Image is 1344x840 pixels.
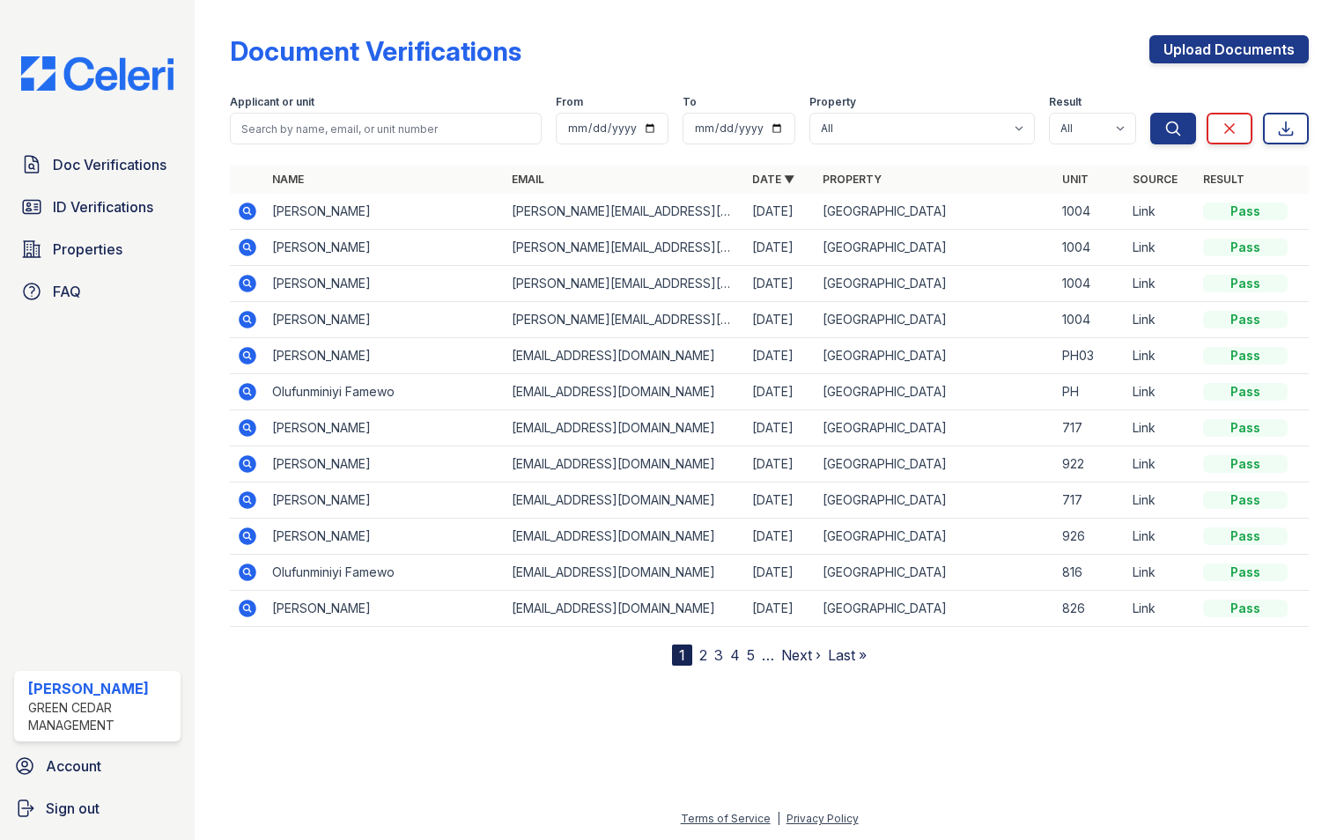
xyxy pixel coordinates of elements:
[556,95,583,109] label: From
[265,374,505,410] td: Olufunminiyi Famewo
[1203,203,1288,220] div: Pass
[53,196,153,217] span: ID Verifications
[714,646,723,664] a: 3
[786,812,859,825] a: Privacy Policy
[1055,266,1126,302] td: 1004
[730,646,740,664] a: 4
[1203,527,1288,545] div: Pass
[1055,338,1126,374] td: PH03
[1203,600,1288,617] div: Pass
[816,338,1055,374] td: [GEOGRAPHIC_DATA]
[7,791,188,826] a: Sign out
[1055,519,1126,555] td: 926
[816,374,1055,410] td: [GEOGRAPHIC_DATA]
[265,410,505,446] td: [PERSON_NAME]
[816,555,1055,591] td: [GEOGRAPHIC_DATA]
[1055,230,1126,266] td: 1004
[1126,555,1196,591] td: Link
[1126,446,1196,483] td: Link
[505,338,744,374] td: [EMAIL_ADDRESS][DOMAIN_NAME]
[53,239,122,260] span: Properties
[505,591,744,627] td: [EMAIL_ADDRESS][DOMAIN_NAME]
[265,446,505,483] td: [PERSON_NAME]
[1203,173,1244,186] a: Result
[1055,591,1126,627] td: 826
[53,281,81,302] span: FAQ
[1055,302,1126,338] td: 1004
[1126,519,1196,555] td: Link
[752,173,794,186] a: Date ▼
[777,812,780,825] div: |
[745,483,816,519] td: [DATE]
[1055,555,1126,591] td: 816
[28,678,174,699] div: [PERSON_NAME]
[1126,302,1196,338] td: Link
[53,154,166,175] span: Doc Verifications
[745,374,816,410] td: [DATE]
[1126,591,1196,627] td: Link
[1203,347,1288,365] div: Pass
[505,374,744,410] td: [EMAIL_ADDRESS][DOMAIN_NAME]
[505,266,744,302] td: [PERSON_NAME][EMAIL_ADDRESS][PERSON_NAME][DOMAIN_NAME]
[272,173,304,186] a: Name
[816,410,1055,446] td: [GEOGRAPHIC_DATA]
[505,230,744,266] td: [PERSON_NAME][EMAIL_ADDRESS][PERSON_NAME][DOMAIN_NAME]
[745,194,816,230] td: [DATE]
[1149,35,1309,63] a: Upload Documents
[265,519,505,555] td: [PERSON_NAME]
[1126,483,1196,519] td: Link
[816,591,1055,627] td: [GEOGRAPHIC_DATA]
[745,555,816,591] td: [DATE]
[745,266,816,302] td: [DATE]
[505,302,744,338] td: [PERSON_NAME][EMAIL_ADDRESS][DOMAIN_NAME]
[1126,410,1196,446] td: Link
[1126,230,1196,266] td: Link
[816,446,1055,483] td: [GEOGRAPHIC_DATA]
[816,483,1055,519] td: [GEOGRAPHIC_DATA]
[1203,311,1288,328] div: Pass
[505,483,744,519] td: [EMAIL_ADDRESS][DOMAIN_NAME]
[1126,338,1196,374] td: Link
[265,266,505,302] td: [PERSON_NAME]
[14,189,181,225] a: ID Verifications
[265,338,505,374] td: [PERSON_NAME]
[265,230,505,266] td: [PERSON_NAME]
[816,230,1055,266] td: [GEOGRAPHIC_DATA]
[747,646,755,664] a: 5
[745,591,816,627] td: [DATE]
[745,302,816,338] td: [DATE]
[265,555,505,591] td: Olufunminiyi Famewo
[505,519,744,555] td: [EMAIL_ADDRESS][DOMAIN_NAME]
[681,812,771,825] a: Terms of Service
[1055,374,1126,410] td: PH
[505,410,744,446] td: [EMAIL_ADDRESS][DOMAIN_NAME]
[1203,564,1288,581] div: Pass
[1203,239,1288,256] div: Pass
[14,274,181,309] a: FAQ
[1203,491,1288,509] div: Pass
[1133,173,1178,186] a: Source
[7,56,188,91] img: CE_Logo_Blue-a8612792a0a2168367f1c8372b55b34899dd931a85d93a1a3d3e32e68fde9ad4.png
[7,748,188,784] a: Account
[1203,419,1288,437] div: Pass
[745,519,816,555] td: [DATE]
[505,194,744,230] td: [PERSON_NAME][EMAIL_ADDRESS][PERSON_NAME][DOMAIN_NAME]
[1126,374,1196,410] td: Link
[265,591,505,627] td: [PERSON_NAME]
[1055,194,1126,230] td: 1004
[699,646,707,664] a: 2
[1062,173,1089,186] a: Unit
[28,699,174,734] div: Green Cedar Management
[230,35,521,67] div: Document Verifications
[683,95,697,109] label: To
[1055,483,1126,519] td: 717
[816,194,1055,230] td: [GEOGRAPHIC_DATA]
[762,645,774,666] span: …
[265,302,505,338] td: [PERSON_NAME]
[505,555,744,591] td: [EMAIL_ADDRESS][DOMAIN_NAME]
[505,446,744,483] td: [EMAIL_ADDRESS][DOMAIN_NAME]
[781,646,821,664] a: Next ›
[828,646,867,664] a: Last »
[745,410,816,446] td: [DATE]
